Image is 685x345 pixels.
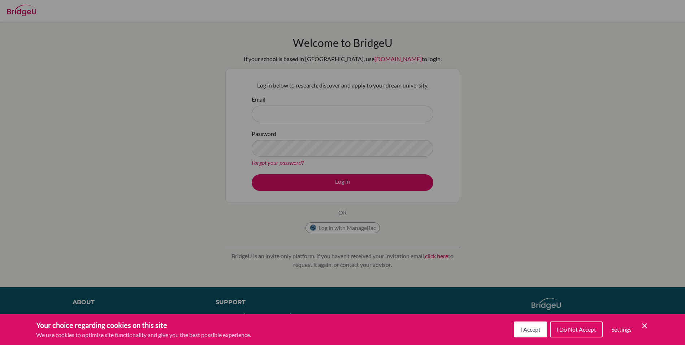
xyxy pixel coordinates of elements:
span: I Do Not Accept [556,326,596,333]
p: We use cookies to optimise site functionality and give you the best possible experience. [36,331,251,339]
button: I Do Not Accept [550,321,603,337]
span: Settings [611,326,632,333]
button: Settings [606,322,637,337]
span: I Accept [520,326,541,333]
button: Save and close [640,321,649,330]
h3: Your choice regarding cookies on this site [36,320,251,331]
button: I Accept [514,321,547,337]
